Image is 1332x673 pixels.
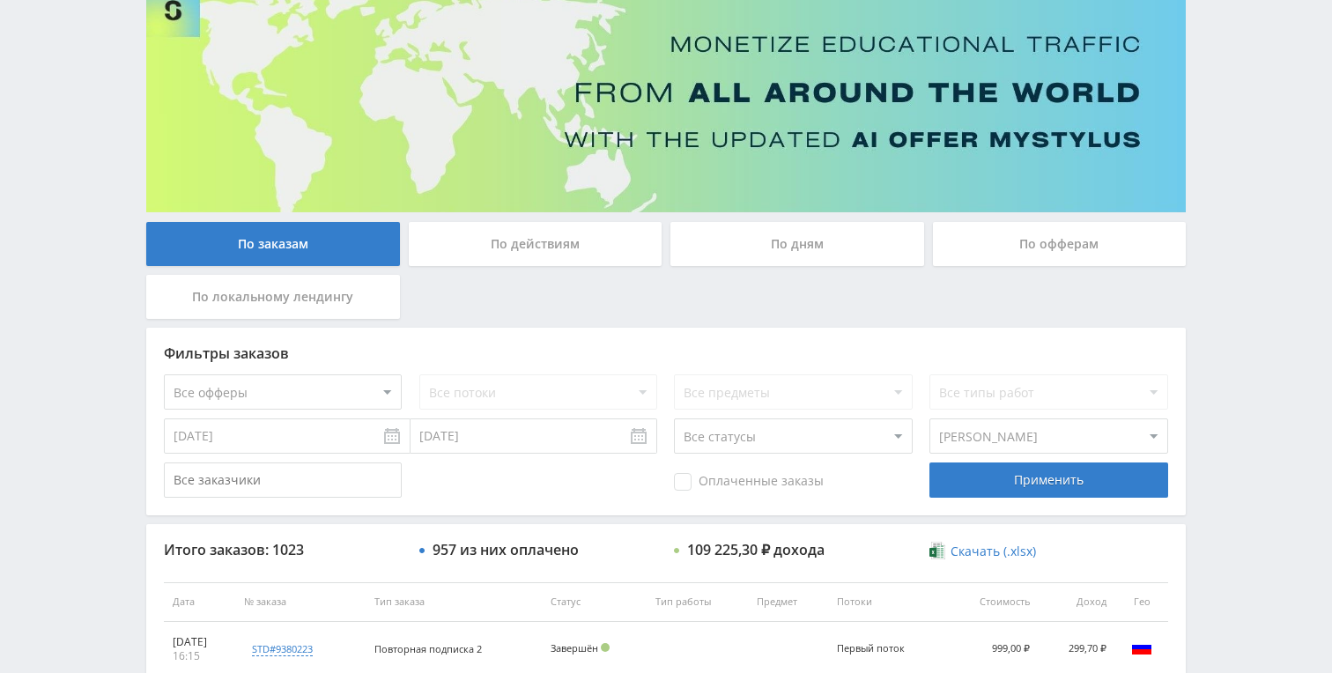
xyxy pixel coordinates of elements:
div: По офферам [933,222,1187,266]
div: 109 225,30 ₽ дохода [687,542,825,558]
th: Потоки [828,582,946,622]
div: 16:15 [173,649,226,663]
span: Подтвержден [601,643,610,652]
a: Скачать (.xlsx) [929,543,1035,560]
img: xlsx [929,542,944,559]
span: Завершён [551,641,598,655]
th: Гео [1115,582,1168,622]
th: № заказа [235,582,365,622]
div: [DATE] [173,635,226,649]
span: Оплаченные заказы [674,473,824,491]
div: Итого заказов: 1023 [164,542,402,558]
div: Фильтры заказов [164,345,1168,361]
th: Тип заказа [366,582,542,622]
div: Первый поток [837,643,916,655]
input: Use the arrow keys to pick a date [164,418,411,454]
img: rus.png [1131,637,1152,658]
th: Статус [542,582,647,622]
div: Применить [929,462,1167,498]
div: По дням [670,222,924,266]
div: По заказам [146,222,400,266]
th: Доход [1039,582,1115,622]
th: Стоимость [945,582,1039,622]
span: Повторная подписка 2 [374,642,482,655]
th: Предмет [748,582,828,622]
div: По локальному лендингу [146,275,400,319]
th: Тип работы [647,582,747,622]
input: Все заказчики [164,462,402,498]
th: Дата [164,582,235,622]
div: 957 из них оплачено [433,542,579,558]
div: По действиям [409,222,662,266]
div: std#9380223 [252,642,313,656]
span: Скачать (.xlsx) [951,544,1036,558]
